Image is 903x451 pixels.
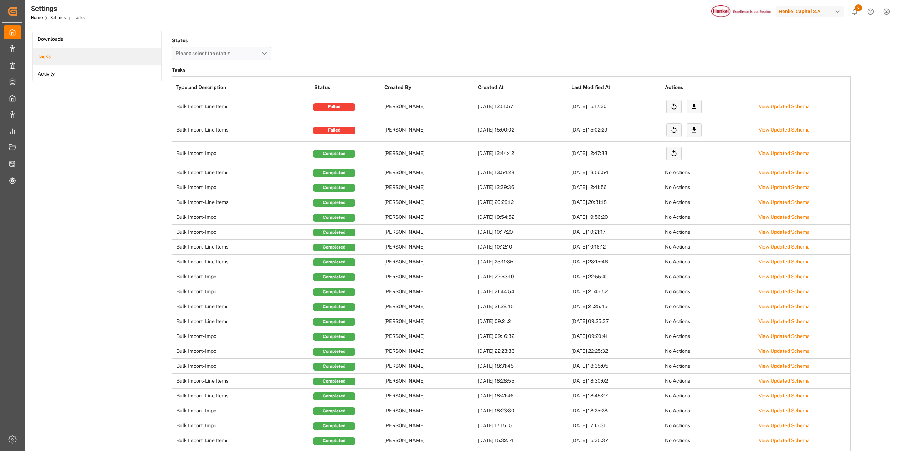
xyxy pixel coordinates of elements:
td: Bulk Import - Line Items [172,314,312,329]
td: Bulk Import - Impo [172,418,312,433]
td: [DATE] 17:15:15 [476,418,570,433]
td: Bulk Import - Impo [172,284,312,299]
td: Bulk Import - Impo [172,403,312,418]
th: Last Modified At [570,80,663,95]
td: [DATE] 12:44:42 [476,142,570,165]
td: [DATE] 18:25:28 [570,403,663,418]
td: [PERSON_NAME] [383,389,476,403]
td: [DATE] 10:21:17 [570,225,663,240]
div: Completed [313,169,355,177]
div: Completed [313,244,355,251]
a: Downloads [33,30,161,48]
td: [DATE] 18:41:46 [476,389,570,403]
td: Bulk Import - Line Items [172,240,312,255]
th: Created By [383,80,476,95]
td: Bulk Import - Line Items [172,255,312,269]
td: [DATE] 12:41:56 [570,180,663,195]
a: View Updated Schema [758,244,810,250]
td: Bulk Import - Impo [172,142,312,165]
button: open menu [172,47,271,60]
td: [DATE] 18:28:55 [476,374,570,389]
span: No Actions [665,333,690,339]
td: [PERSON_NAME] [383,329,476,344]
td: [DATE] 15:02:29 [570,118,663,142]
th: Type and Description [172,80,312,95]
td: [DATE] 22:53:10 [476,269,570,284]
td: [PERSON_NAME] [383,118,476,142]
span: No Actions [665,169,690,175]
td: Bulk Import - Line Items [172,118,312,142]
a: View Updated Schema [758,229,810,235]
td: [DATE] 22:23:33 [476,344,570,359]
td: [DATE] 15:17:30 [570,95,663,118]
span: No Actions [665,229,690,235]
td: [DATE] 23:15:46 [570,255,663,269]
td: [DATE] 13:56:54 [570,165,663,180]
td: [PERSON_NAME] [383,344,476,359]
a: View Updated Schema [758,363,810,369]
span: No Actions [665,348,690,354]
div: Completed [313,333,355,341]
td: Bulk Import - Impo [172,269,312,284]
h3: Tasks [172,65,851,75]
a: View Updated Schema [758,423,810,428]
div: Completed [313,422,355,430]
div: Completed [313,184,355,192]
td: [DATE] 09:21:21 [476,314,570,329]
div: Completed [313,378,355,385]
a: Home [31,15,43,20]
td: [PERSON_NAME] [383,269,476,284]
a: View Updated Schema [758,438,810,443]
td: [DATE] 22:55:49 [570,269,663,284]
td: [DATE] 23:11:35 [476,255,570,269]
td: [DATE] 21:25:45 [570,299,663,314]
td: [DATE] 18:35:05 [570,359,663,374]
span: No Actions [665,274,690,279]
td: [PERSON_NAME] [383,359,476,374]
div: Completed [313,437,355,445]
span: No Actions [665,259,690,265]
td: [PERSON_NAME] [383,195,476,210]
td: [DATE] 10:12:10 [476,240,570,255]
a: View Updated Schema [758,214,810,220]
td: [DATE] 18:30:02 [570,374,663,389]
td: Bulk Import - Line Items [172,389,312,403]
div: Completed [313,229,355,236]
a: View Updated Schema [758,184,810,190]
td: [PERSON_NAME] [383,255,476,269]
span: 6 [855,4,862,11]
td: Bulk Import - Line Items [172,195,312,210]
a: Activity [33,65,161,83]
span: No Actions [665,184,690,190]
div: Completed [313,407,355,415]
span: No Actions [665,244,690,250]
td: [PERSON_NAME] [383,433,476,448]
td: [DATE] 09:25:37 [570,314,663,329]
div: Completed [313,348,355,356]
span: No Actions [665,378,690,384]
td: [DATE] 10:17:20 [476,225,570,240]
div: Completed [313,199,355,207]
td: [PERSON_NAME] [383,95,476,118]
td: [DATE] 15:32:14 [476,433,570,448]
td: [PERSON_NAME] [383,210,476,225]
th: Actions [663,80,757,95]
a: View Updated Schema [758,274,810,279]
span: No Actions [665,393,690,399]
a: View Updated Schema [758,199,810,205]
div: Completed [313,303,355,311]
td: [PERSON_NAME] [383,314,476,329]
span: No Actions [665,289,690,294]
td: [DATE] 21:22:45 [476,299,570,314]
td: [DATE] 21:45:52 [570,284,663,299]
td: Bulk Import - Impo [172,210,312,225]
td: Bulk Import - Impo [172,344,312,359]
td: [DATE] 09:16:32 [476,329,570,344]
a: View Updated Schema [758,289,810,294]
a: View Updated Schema [758,333,810,339]
td: [PERSON_NAME] [383,180,476,195]
div: Failed [313,103,355,111]
a: View Updated Schema [758,393,810,399]
td: [DATE] 12:39:36 [476,180,570,195]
